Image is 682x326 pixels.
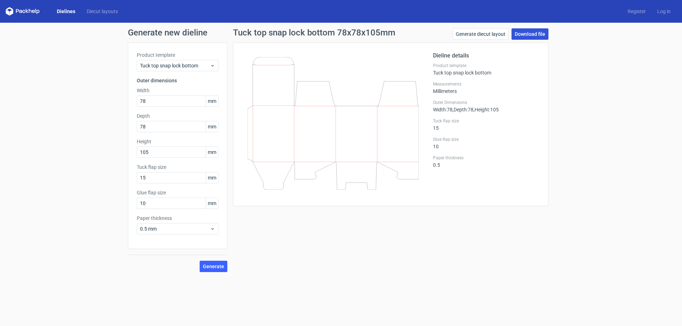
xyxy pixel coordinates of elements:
span: mm [206,96,218,106]
div: Millimeters [433,81,540,94]
label: Glue flap size [137,189,218,196]
a: Diecut layouts [81,8,124,15]
span: , Height : 105 [473,107,499,112]
div: 0.5 [433,155,540,168]
label: Paper thickness [433,155,540,161]
label: Paper thickness [137,215,218,222]
span: Width : 78 [433,107,453,112]
span: mm [206,172,218,183]
a: Dielines [51,8,81,15]
span: Generate [203,264,224,269]
a: Download file [511,28,548,40]
span: 0.5 mm [140,225,210,232]
button: Generate [200,261,227,272]
h2: Dieline details [433,51,540,60]
div: Tuck top snap lock bottom [433,63,540,76]
h1: Generate new dieline [128,28,554,37]
div: 10 [433,137,540,149]
a: Register [622,8,651,15]
label: Product template [137,51,218,59]
span: Tuck top snap lock bottom [140,62,210,69]
label: Width [137,87,218,94]
label: Measurements [433,81,540,87]
a: Generate diecut layout [453,28,509,40]
h1: Tuck top snap lock bottom 78x78x105mm [233,28,395,37]
h3: Outer dimensions [137,77,218,84]
div: 15 [433,118,540,131]
label: Height [137,138,218,145]
label: Tuck flap size [137,164,218,171]
label: Depth [137,112,218,120]
span: mm [206,121,218,132]
label: Glue flap size [433,137,540,142]
span: mm [206,147,218,158]
a: Log in [651,8,676,15]
label: Tuck flap size [433,118,540,124]
span: mm [206,198,218,209]
label: Outer Dimensions [433,100,540,105]
span: , Depth : 78 [453,107,473,112]
label: Product template [433,63,540,68]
